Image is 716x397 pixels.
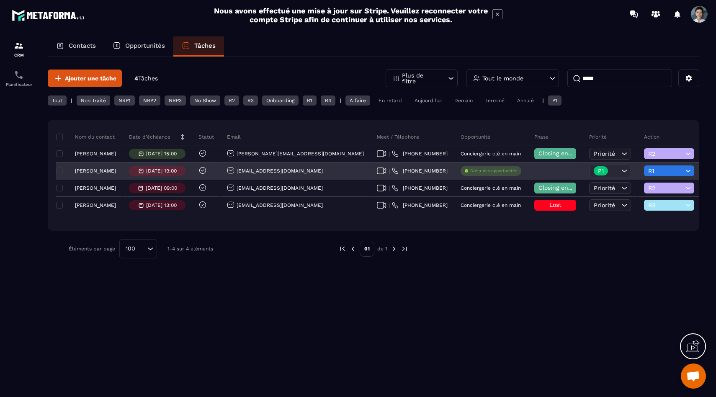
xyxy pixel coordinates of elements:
[119,239,157,258] div: Search for option
[65,74,116,82] span: Ajouter une tâche
[75,185,116,191] p: [PERSON_NAME]
[648,185,683,191] span: R2
[48,95,67,106] div: Tout
[146,168,177,174] p: [DATE] 19:00
[75,202,116,208] p: [PERSON_NAME]
[549,201,561,208] span: Lost
[125,42,165,49] p: Opportunités
[2,64,36,93] a: schedulerschedulerPlanificateur
[198,134,214,140] p: Statut
[114,95,135,106] div: NRP1
[377,134,420,140] p: Meet / Téléphone
[2,34,36,64] a: formationformationCRM
[243,95,258,106] div: R3
[461,151,521,157] p: Conciergerie clé en main
[594,202,615,209] span: Priorité
[14,70,24,80] img: scheduler
[48,36,104,57] a: Contacts
[214,6,488,24] h2: Nous avons effectué une mise à jour sur Stripe. Veuillez reconnecter votre compte Stripe afin de ...
[194,42,216,49] p: Tâches
[303,95,317,106] div: R1
[224,95,239,106] div: R2
[129,134,170,140] p: Date d’échéance
[138,75,158,82] span: Tâches
[339,245,346,253] img: prev
[538,184,586,191] span: Closing en cours
[123,244,138,253] span: 100
[594,185,615,191] span: Priorité
[548,95,561,106] div: P1
[450,95,477,106] div: Demain
[14,41,24,51] img: formation
[392,150,448,157] a: [PHONE_NUMBER]
[349,245,357,253] img: prev
[146,202,177,208] p: [DATE] 13:00
[538,150,586,157] span: Closing en cours
[648,150,683,157] span: R2
[481,95,509,106] div: Terminé
[146,185,177,191] p: [DATE] 09:00
[139,95,160,106] div: NRP2
[401,245,408,253] img: next
[71,98,72,103] p: |
[542,98,544,103] p: |
[345,95,370,106] div: À faire
[482,75,523,81] p: Tout le monde
[75,168,116,174] p: [PERSON_NAME]
[461,185,521,191] p: Conciergerie clé en main
[69,246,115,252] p: Éléments par page
[360,241,374,257] p: 01
[598,168,604,174] p: P1
[389,202,390,209] span: |
[69,42,96,49] p: Contacts
[534,134,549,140] p: Phase
[390,245,398,253] img: next
[48,70,122,87] button: Ajouter une tâche
[167,246,213,252] p: 1-4 sur 4 éléments
[589,134,607,140] p: Priorité
[377,245,387,252] p: de 1
[389,168,390,174] span: |
[58,134,115,140] p: Nom du contact
[227,134,241,140] p: Email
[644,134,659,140] p: Action
[165,95,186,106] div: NRP3
[461,202,521,208] p: Conciergerie clé en main
[392,168,448,174] a: [PHONE_NUMBER]
[2,82,36,87] p: Planificateur
[392,202,448,209] a: [PHONE_NUMBER]
[470,168,517,174] p: Créer des opportunités
[410,95,446,106] div: Aujourd'hui
[104,36,173,57] a: Opportunités
[173,36,224,57] a: Tâches
[402,72,439,84] p: Plus de filtre
[2,53,36,57] p: CRM
[594,150,615,157] span: Priorité
[340,98,341,103] p: |
[134,75,158,82] p: 4
[648,202,683,209] span: R3
[12,8,87,23] img: logo
[648,168,683,174] span: R1
[190,95,220,106] div: No Show
[75,151,116,157] p: [PERSON_NAME]
[681,363,706,389] div: Ouvrir le chat
[146,151,177,157] p: [DATE] 15:00
[461,134,490,140] p: Opportunité
[389,151,390,157] span: |
[374,95,406,106] div: En retard
[138,244,145,253] input: Search for option
[77,95,110,106] div: Non Traité
[513,95,538,106] div: Annulé
[321,95,335,106] div: R4
[392,185,448,191] a: [PHONE_NUMBER]
[262,95,299,106] div: Onboarding
[389,185,390,191] span: |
